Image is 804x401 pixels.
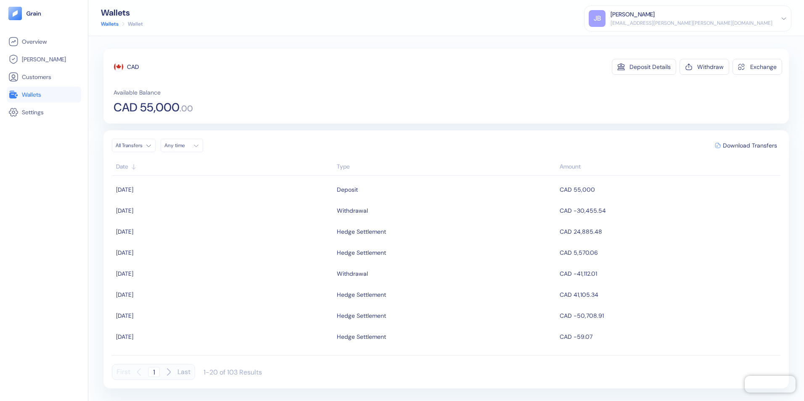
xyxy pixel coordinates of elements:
[116,364,130,380] button: First
[112,179,335,200] td: [DATE]
[22,37,47,46] span: Overview
[337,245,386,260] div: Hedge Settlement
[680,59,729,75] button: Withdraw
[723,142,777,148] span: Download Transfers
[114,88,161,97] span: Available Balance
[112,263,335,284] td: [DATE]
[733,59,782,75] button: Exchange
[112,221,335,242] td: [DATE]
[101,8,143,17] div: Wallets
[164,142,190,149] div: Any time
[558,179,780,200] td: CAD 55,000
[22,73,51,81] span: Customers
[204,368,262,377] div: 1-20 of 103 Results
[337,162,555,171] div: Sort ascending
[22,108,44,116] span: Settings
[711,139,780,152] button: Download Transfers
[112,200,335,221] td: [DATE]
[8,107,79,117] a: Settings
[337,203,368,218] div: Withdrawal
[8,7,22,20] img: logo-tablet-V2.svg
[337,224,386,239] div: Hedge Settlement
[560,162,776,171] div: Sort descending
[112,305,335,326] td: [DATE]
[161,139,203,152] button: Any time
[337,288,386,302] div: Hedge Settlement
[337,182,358,197] div: Deposit
[589,10,606,27] div: JB
[337,351,358,365] div: Deposit
[22,55,66,63] span: [PERSON_NAME]
[22,90,41,99] span: Wallets
[114,102,180,113] span: CAD 55,000
[112,242,335,263] td: [DATE]
[697,64,724,70] div: Withdraw
[611,19,772,27] div: [EMAIL_ADDRESS][PERSON_NAME][PERSON_NAME][DOMAIN_NAME]
[611,10,655,19] div: [PERSON_NAME]
[337,266,368,281] div: Withdrawal
[558,242,780,263] td: CAD 5,570.06
[558,200,780,221] td: CAD -30,455.54
[558,263,780,284] td: CAD -41,112.01
[112,326,335,347] td: [DATE]
[558,284,780,305] td: CAD 41,105.34
[337,309,386,323] div: Hedge Settlement
[558,347,780,368] td: CAD 50,715.6
[8,54,79,64] a: [PERSON_NAME]
[101,20,119,28] a: Wallets
[745,376,796,393] iframe: Chatra live chat
[177,364,190,380] button: Last
[116,162,333,171] div: Sort ascending
[612,59,676,75] button: Deposit Details
[8,90,79,100] a: Wallets
[750,64,777,70] div: Exchange
[112,347,335,368] td: [DATE]
[337,330,386,344] div: Hedge Settlement
[558,305,780,326] td: CAD -50,708.91
[629,64,671,70] div: Deposit Details
[8,72,79,82] a: Customers
[558,221,780,242] td: CAD 24,885.48
[127,63,139,71] div: CAD
[26,11,42,16] img: logo
[8,37,79,47] a: Overview
[558,326,780,347] td: CAD -59.07
[180,104,193,113] span: . 00
[112,284,335,305] td: [DATE]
